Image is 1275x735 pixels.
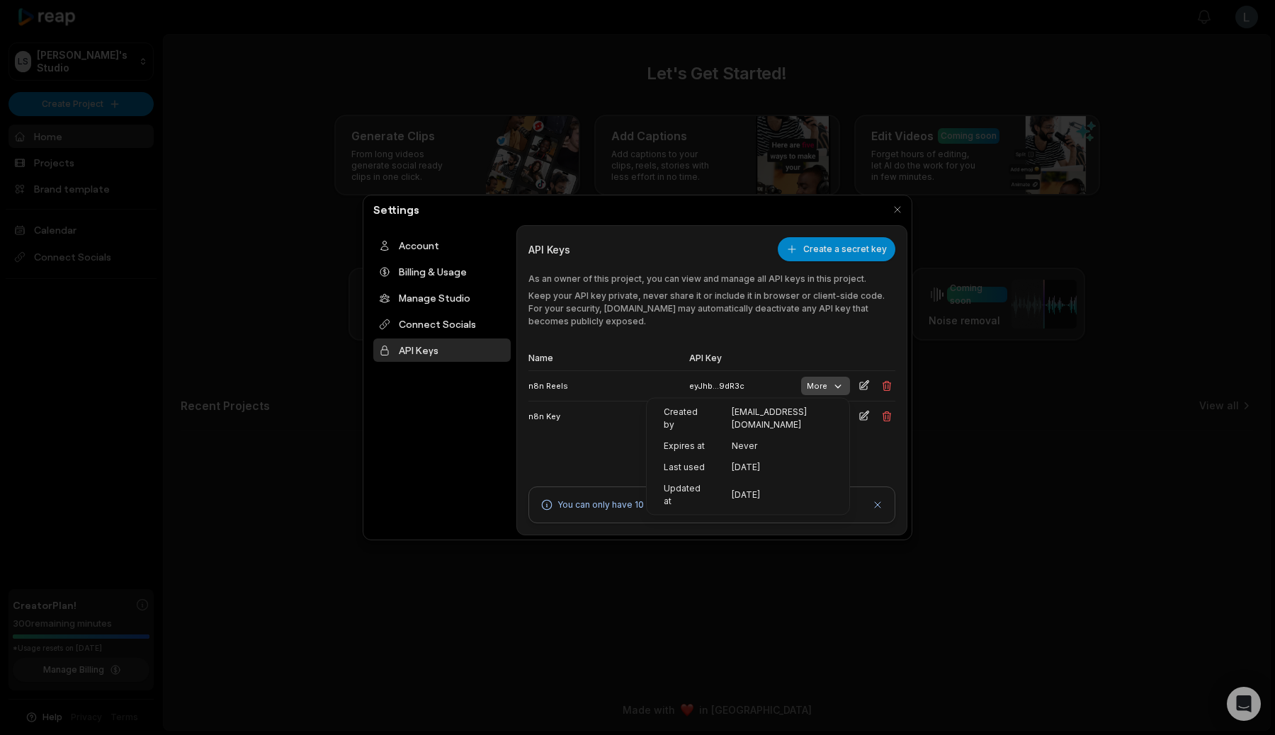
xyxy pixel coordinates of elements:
[720,435,844,457] div: Never
[720,457,844,478] div: [DATE]
[528,401,684,431] td: n8n Key
[801,377,850,395] button: More
[652,401,720,435] div: Created by
[720,484,844,506] div: [DATE]
[528,273,895,285] p: As an owner of this project, you can view and manage all API keys in this project.
[528,290,895,328] p: Keep your API key private, never share it or include it in browser or client-side code. For your ...
[373,312,511,336] div: Connect Socials
[528,346,684,370] th: Name
[373,260,511,283] div: Billing & Usage
[778,237,895,261] button: Create a secret key
[684,346,796,370] th: API Key
[528,242,570,257] h3: API Keys
[720,401,844,435] div: [EMAIL_ADDRESS][DOMAIN_NAME]
[373,234,511,257] div: Account
[373,338,511,362] div: API Keys
[528,370,684,401] td: n8n Reels
[373,286,511,309] div: Manage Studio
[652,478,720,512] div: Updated at
[684,370,796,401] td: eyJhb...9dR3c
[652,457,720,478] div: Last used
[652,435,720,457] div: Expires at
[368,201,425,218] h2: Settings
[557,498,710,511] p: You can only have 10 active API keys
